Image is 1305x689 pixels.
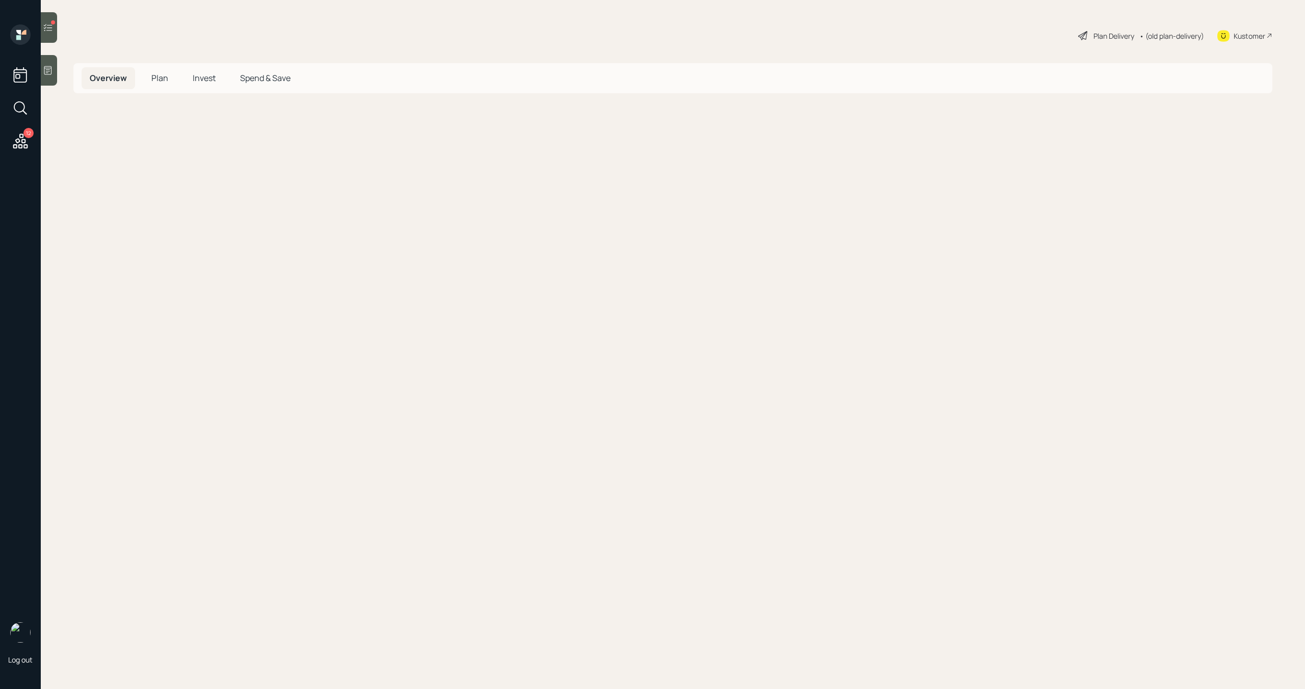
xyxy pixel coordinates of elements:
[240,72,291,84] span: Spend & Save
[8,655,33,665] div: Log out
[10,622,31,643] img: michael-russo-headshot.png
[1234,31,1265,41] div: Kustomer
[151,72,168,84] span: Plan
[1139,31,1204,41] div: • (old plan-delivery)
[23,128,34,138] div: 12
[193,72,216,84] span: Invest
[90,72,127,84] span: Overview
[1093,31,1134,41] div: Plan Delivery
